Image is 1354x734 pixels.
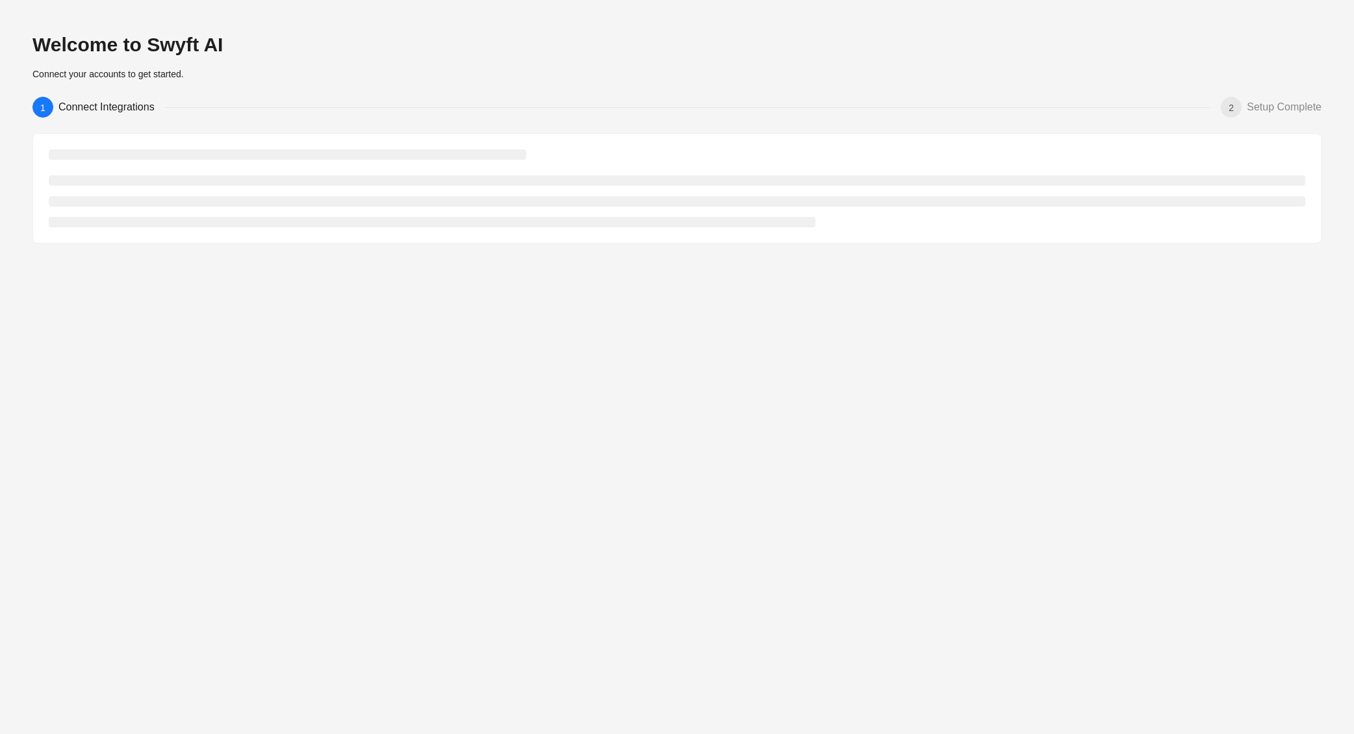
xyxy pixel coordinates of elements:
[40,103,45,113] span: 1
[32,32,1322,57] h2: Welcome to Swyft AI
[1247,97,1322,118] div: Setup Complete
[58,97,165,118] div: Connect Integrations
[32,69,184,79] span: Connect your accounts to get started.
[1229,103,1234,113] span: 2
